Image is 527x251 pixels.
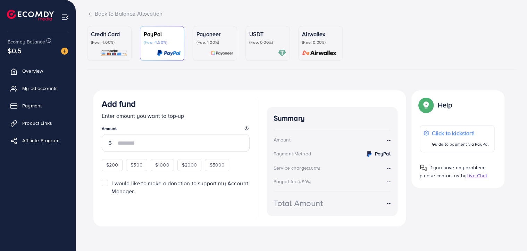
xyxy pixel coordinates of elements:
p: (Fee: 0.00%) [302,40,339,45]
strong: -- [387,177,390,185]
img: card [278,49,286,57]
h4: Summary [274,114,391,123]
img: logo [7,10,54,21]
strong: -- [387,199,390,207]
p: (Fee: 0.00%) [249,40,286,45]
div: Back to Balance Allocation [87,10,516,18]
legend: Amount [102,125,250,134]
div: Total Amount [274,197,323,209]
p: PayPal [144,30,181,38]
p: (Fee: 1.00%) [196,40,233,45]
div: Paypal fee [274,178,313,185]
strong: PayPal [375,150,391,157]
strong: -- [387,136,390,144]
iframe: Chat [497,220,522,246]
span: $1000 [155,161,169,168]
p: (Fee: 4.50%) [144,40,181,45]
a: Payment [5,99,70,113]
span: $5000 [209,161,225,168]
div: Payment Method [274,150,311,157]
img: card [300,49,339,57]
img: menu [61,13,69,21]
span: Ecomdy Balance [8,38,45,45]
div: Amount [274,136,291,143]
p: Airwallex [302,30,339,38]
small: (4.50%) [298,179,311,185]
span: $0.5 [8,46,22,56]
strong: -- [387,164,390,171]
img: card [210,49,233,57]
span: $200 [106,161,118,168]
span: If you have any problem, please contact us by [420,164,485,179]
p: Enter amount you want to top-up [102,112,250,120]
h3: Add fund [102,99,136,109]
a: Product Links [5,116,70,130]
img: card [157,49,181,57]
p: Guide to payment via PayPal [432,140,488,148]
span: Product Links [22,120,52,127]
span: Payment [22,102,42,109]
p: Credit Card [91,30,128,38]
p: Click to kickstart! [432,129,488,137]
span: $500 [131,161,143,168]
img: card [100,49,128,57]
a: My ad accounts [5,81,70,95]
img: Popup guide [420,164,427,171]
a: Overview [5,64,70,78]
span: My ad accounts [22,85,58,92]
div: Service charge [274,164,322,171]
a: Affiliate Program [5,133,70,147]
img: credit [365,150,373,158]
small: (3.00%) [307,165,320,171]
p: (Fee: 4.00%) [91,40,128,45]
p: Payoneer [196,30,233,38]
p: USDT [249,30,286,38]
span: Live Chat [467,172,487,179]
img: Popup guide [420,99,432,111]
span: $2000 [182,161,197,168]
span: Overview [22,67,43,74]
img: image [61,48,68,55]
span: I would like to make a donation to support my Account Manager. [111,179,248,195]
span: Affiliate Program [22,137,59,144]
p: Help [438,101,452,109]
